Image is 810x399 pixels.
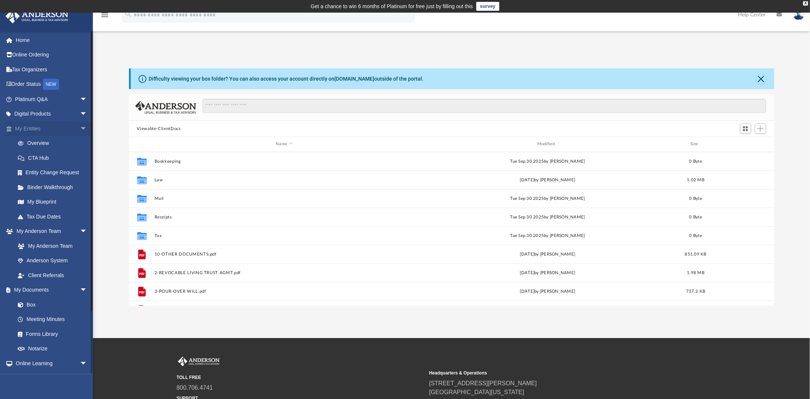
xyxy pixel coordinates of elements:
div: Name [154,141,414,147]
button: Mail [154,196,414,201]
div: Tue Sep 30 2025 by [PERSON_NAME] [418,158,678,165]
div: id [132,141,150,147]
a: Tax Due Dates [10,209,98,224]
span: 0 Byte [689,159,702,163]
a: Anderson System [10,253,95,268]
span: 1.98 MB [687,270,704,275]
div: Tue Sep 30 2025 by [PERSON_NAME] [418,195,678,202]
button: 2-REVOCABLE LIVING TRUST AGMT.pdf [154,270,414,275]
span: 0 Byte [689,215,702,219]
a: survey [476,2,499,11]
div: NEW [43,79,59,90]
a: Tax Organizers [5,62,98,77]
a: [GEOGRAPHIC_DATA][US_STATE] [429,389,524,395]
div: Tue Sep 30 2025 by [PERSON_NAME] [418,232,678,239]
a: Courses [10,371,95,386]
span: 0 Byte [689,233,702,237]
i: menu [100,10,109,19]
a: Online Learningarrow_drop_down [5,356,95,371]
button: Switch to Grid View [740,123,751,134]
div: close [803,1,808,6]
div: Tue Sep 30 2025 by [PERSON_NAME] [418,214,678,220]
span: arrow_drop_down [80,121,95,136]
span: arrow_drop_down [80,356,95,371]
small: TOLL FREE [176,374,424,381]
a: My Blueprint [10,195,95,210]
a: My Entitiesarrow_drop_down [5,121,98,136]
input: Search files and folders [202,99,766,113]
button: Tax [154,233,414,238]
a: Online Ordering [5,48,98,62]
button: Bookkeeping [154,159,414,164]
div: Get a chance to win 6 months of Platinum for free just by filling out this [311,2,473,11]
span: arrow_drop_down [80,224,95,239]
div: [DATE] by [PERSON_NAME] [418,251,678,257]
span: 1.02 MB [687,178,704,182]
div: Modified [417,141,677,147]
span: 737.2 KB [686,289,705,293]
button: 3-POUR-OVER WILL.pdf [154,289,414,294]
a: My Anderson Teamarrow_drop_down [5,224,95,239]
a: Client Referrals [10,268,95,283]
a: My Documentsarrow_drop_down [5,283,95,298]
img: User Pic [793,9,804,20]
span: 851.09 KB [685,252,706,256]
a: Binder Walkthrough [10,180,98,195]
a: Digital Productsarrow_drop_down [5,107,98,121]
a: Meeting Minutes [10,312,95,327]
a: Box [10,297,91,312]
span: 0 Byte [689,196,702,200]
span: arrow_drop_down [80,283,95,298]
a: Order StatusNEW [5,77,98,92]
small: Headquarters & Operations [429,370,677,376]
div: [DATE] by [PERSON_NAME] [418,288,678,295]
a: Notarize [10,341,95,356]
a: Home [5,33,98,48]
div: [DATE] by [PERSON_NAME] [418,176,678,183]
button: Add [755,123,766,134]
a: Platinum Q&Aarrow_drop_down [5,92,98,107]
a: My Anderson Team [10,239,91,253]
div: grid [129,152,775,306]
div: Difficulty viewing your box folder? You can also access your account directly on outside of the p... [149,75,424,83]
span: arrow_drop_down [80,107,95,122]
a: Entity Change Request [10,165,98,180]
a: CTA Hub [10,150,98,165]
a: [STREET_ADDRESS][PERSON_NAME] [429,380,537,386]
div: [DATE] by [PERSON_NAME] [418,269,678,276]
img: Anderson Advisors Platinum Portal [176,357,221,366]
button: 10-OTHER DOCUMENTS.pdf [154,252,414,257]
img: Anderson Advisors Platinum Portal [3,9,71,23]
button: Receipts [154,215,414,220]
i: search [124,10,132,18]
a: menu [100,14,109,19]
div: Size [681,141,710,147]
div: id [714,141,766,147]
span: arrow_drop_down [80,92,95,107]
button: Law [154,178,414,182]
a: Overview [10,136,98,151]
a: 800.706.4741 [176,385,213,391]
a: Forms Library [10,327,91,341]
button: Close [756,74,767,84]
a: [DOMAIN_NAME] [335,76,375,82]
button: Viewable-ClientDocs [137,126,181,132]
